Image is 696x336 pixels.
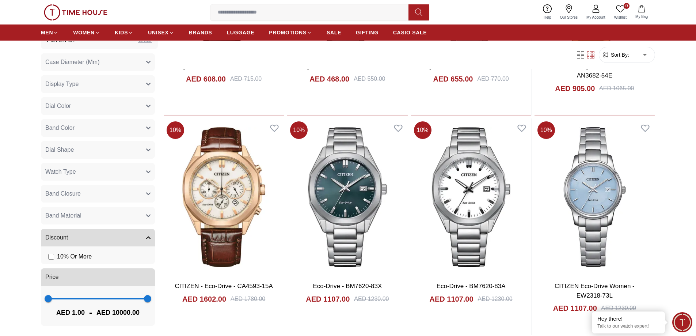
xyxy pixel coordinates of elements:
img: CITIZEN - Eco-Drive - CA4593-15A [164,118,284,276]
span: Band Closure [45,189,81,198]
h4: AED 655.00 [433,74,473,84]
span: 10 % Or More [57,252,92,261]
h4: AED 1107.00 [306,294,350,304]
span: Dial Shape [45,146,74,154]
span: My Account [583,15,608,20]
span: Band Material [45,211,81,220]
img: ... [44,4,107,20]
span: LUGGAGE [227,29,255,36]
a: CITIZEN Eco-Drive Women - EW2318-73L [555,283,635,299]
div: AED 1780.00 [231,295,265,303]
a: Quartz Collection - BI5127-51H [181,63,267,70]
span: WOMEN [73,29,95,36]
span: GIFTING [356,29,379,36]
div: AED 1230.00 [354,295,389,303]
a: BRANDS [189,26,212,39]
span: Sort By: [609,51,629,58]
a: Help [539,3,556,22]
span: 10 % [414,121,431,139]
a: UNISEX [148,26,174,39]
span: Case Diameter (Mm) [45,58,99,67]
span: 0 [624,3,630,9]
a: WOMEN [73,26,100,39]
span: Wishlist [611,15,630,20]
span: MEN [41,29,53,36]
div: Chat Widget [672,312,692,332]
span: AED 10000.00 [96,307,140,318]
span: Dial Color [45,102,71,110]
img: CITIZEN Eco-Drive Women - EW2318-73L [535,118,655,276]
div: AED 770.00 [477,75,509,83]
a: CITIZEN - Eco-Drive - CA4593-15A [175,283,273,290]
button: My Bag [631,4,652,21]
button: Price [41,268,155,286]
h4: AED 608.00 [186,74,226,84]
span: Discount [45,233,68,242]
button: Band Color [41,119,155,137]
a: GIFTING [356,26,379,39]
span: BRANDS [189,29,212,36]
button: Sort By: [602,51,629,58]
button: Dial Shape [41,141,155,159]
p: Talk to our watch expert! [597,323,659,329]
a: Quartz Collection - AN8220-52X [427,63,515,70]
div: AED 1230.00 [601,304,636,313]
span: Our Stores [557,15,581,20]
input: 10% Or More [48,254,54,260]
div: AED 1230.00 [478,295,513,303]
span: Price [45,273,58,282]
span: 10 % [537,121,555,139]
span: 10 % [290,121,308,139]
a: SALE [327,26,341,39]
a: Eco-Drive - BM7620-83A [437,283,506,290]
a: CASIO SALE [393,26,427,39]
button: Case Diameter (Mm) [41,53,155,71]
span: Display Type [45,80,79,88]
button: Dial Color [41,97,155,115]
span: KIDS [115,29,128,36]
span: My Bag [632,14,651,19]
span: AED 1.00 [56,307,85,318]
span: - [85,307,96,318]
div: AED 550.00 [354,75,385,83]
button: Discount [41,229,155,246]
a: 0Wishlist [610,3,631,22]
img: Eco-Drive - BM7620-83X [287,118,407,276]
span: 10 % [167,121,184,139]
h4: AED 468.00 [309,74,349,84]
div: AED 715.00 [230,75,262,83]
a: Eco-Drive - BM7620-83X [313,283,382,290]
button: Display Type [41,75,155,93]
h4: AED 1107.00 [553,303,597,313]
span: Band Color [45,124,75,132]
a: Quartz Collection - BI5120-51Z [305,63,390,70]
span: SALE [327,29,341,36]
button: Band Closure [41,185,155,203]
div: Hey there! [597,315,659,322]
h4: AED 1602.00 [182,294,226,304]
a: MEN [41,26,58,39]
img: Eco-Drive - BM7620-83A [411,118,531,276]
h4: AED 1107.00 [429,294,473,304]
a: Our Stores [556,3,582,22]
div: AED 1065.00 [599,84,634,93]
span: UNISEX [148,29,168,36]
h4: AED 905.00 [555,83,595,94]
span: CASIO SALE [393,29,427,36]
a: LUGGAGE [227,26,255,39]
button: Watch Type [41,163,155,181]
span: Watch Type [45,167,76,176]
button: Band Material [41,207,155,224]
a: KIDS [115,26,133,39]
span: PROMOTIONS [269,29,307,36]
a: PROMOTIONS [269,26,312,39]
span: Help [541,15,554,20]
